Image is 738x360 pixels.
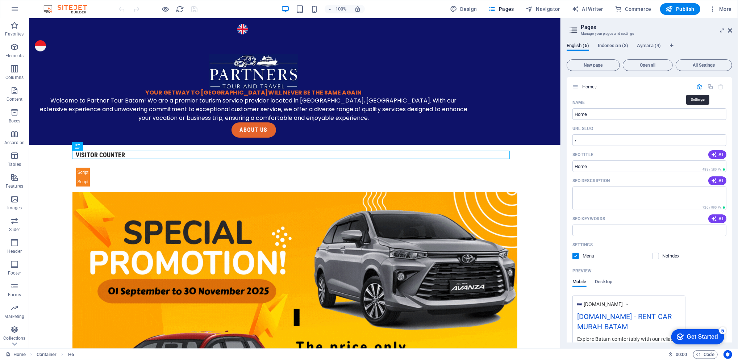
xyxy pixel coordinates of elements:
button: 100% [325,5,350,13]
span: Calculated pixel length in search results [701,205,726,210]
button: Open all [623,59,673,71]
div: Get Started [22,8,53,14]
p: Content [7,96,22,102]
button: AI [708,150,726,159]
p: SEO Description [572,178,610,184]
textarea: The text in search results and social media [572,187,726,210]
span: AI [711,216,724,222]
div: Duplicate [707,84,713,90]
span: AI [711,152,724,158]
span: All Settings [679,63,729,67]
span: Code [696,350,714,359]
label: Last part of the URL for this page [572,126,593,131]
p: Name [572,100,585,105]
p: Images [7,205,22,211]
img: Editor Logo [42,5,96,13]
button: Navigator [523,3,563,15]
p: Slider [9,227,20,233]
i: On resize automatically adjust zoom level to fit chosen device. [354,6,361,12]
a: Click to cancel selection. Double-click to open Pages [6,350,26,359]
span: Desktop [595,277,613,288]
div: The startpage cannot be deleted [718,84,724,90]
div: Get Started 5 items remaining, 0% complete [6,4,59,19]
p: Preview of your page in search results [572,268,592,274]
p: Define if you want this page to be shown in auto-generated navigation. [583,253,606,259]
label: The page title in search results and browser tabs [572,152,593,158]
span: Home [582,84,597,89]
div: Language Tabs [567,43,732,56]
button: New page [567,59,620,71]
img: smal-AH4czoOb2blu0_8qoyWy9A-3KXv3m9UDr1vUOKfEXx9uQ.png [577,302,582,307]
p: Favorites [5,31,24,37]
span: Design [450,5,477,13]
div: Preview [572,279,612,293]
span: 488 / 580 Px [702,168,721,171]
span: Click to select. Double-click to edit [37,350,57,359]
button: Click here to leave preview mode and continue editing [161,5,170,13]
p: SEO Title [572,152,593,158]
div: 5 [54,1,61,9]
p: Elements [5,53,24,59]
span: Publish [666,5,695,13]
span: / [596,85,597,89]
button: All Settings [676,59,732,71]
span: 726 / 990 Px [702,206,721,209]
button: Usercentrics [724,350,732,359]
p: Accordion [4,140,25,146]
h3: Manage your pages and settings [581,30,718,37]
p: Tables [8,162,21,167]
span: Calculated pixel length in search results [701,167,726,172]
button: Code [693,350,718,359]
div: [DOMAIN_NAME] - RENT CAR MURAH BATAM [577,311,681,335]
button: Publish [660,3,700,15]
div: Home/ [580,84,693,89]
input: Last part of the URL for this page [572,134,726,146]
span: Click to select. Double-click to edit [68,350,74,359]
button: reload [176,5,184,13]
span: Mobile [572,277,587,288]
span: : [681,352,682,357]
h6: 100% [335,5,347,13]
span: AI Writer [572,5,603,13]
span: Aymara (4) [637,41,661,51]
span: Navigator [526,5,560,13]
p: Footer [8,270,21,276]
p: Forms [8,292,21,298]
p: Instruct search engines to exclude this page from search results. [663,253,686,259]
button: More [706,3,735,15]
button: Commerce [612,3,654,15]
label: The text in search results and social media [572,178,610,184]
span: English (5) [567,41,589,51]
span: New page [570,63,617,67]
p: Collections [3,335,25,341]
p: Marketing [4,314,24,319]
p: Settings [572,242,593,248]
h2: Pages [581,24,732,30]
p: Header [7,248,22,254]
span: More [709,5,732,13]
span: Pages [489,5,514,13]
i: Reload page [176,5,184,13]
span: AI [711,178,724,184]
p: Boxes [9,118,21,124]
span: [DOMAIN_NAME] [584,301,623,308]
span: Open all [626,63,670,67]
input: The page title in search results and browser tabs [572,160,726,172]
div: Design (Ctrl+Alt+Y) [447,3,480,15]
h6: Session time [668,350,687,359]
button: AI [708,214,726,223]
button: Design [447,3,480,15]
nav: breadcrumb [37,350,74,359]
button: AI [708,176,726,185]
p: Columns [5,75,24,80]
button: Pages [486,3,517,15]
span: Indonesian (3) [598,41,628,51]
p: SEO Keywords [572,216,605,222]
p: Features [6,183,23,189]
span: Commerce [615,5,651,13]
span: 00 00 [676,350,687,359]
button: AI Writer [569,3,606,15]
p: URL SLUG [572,126,593,131]
div: Explore Batam comfortably with our reliable car rental services. Enjoy scenic views and flexibili... [577,335,681,357]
